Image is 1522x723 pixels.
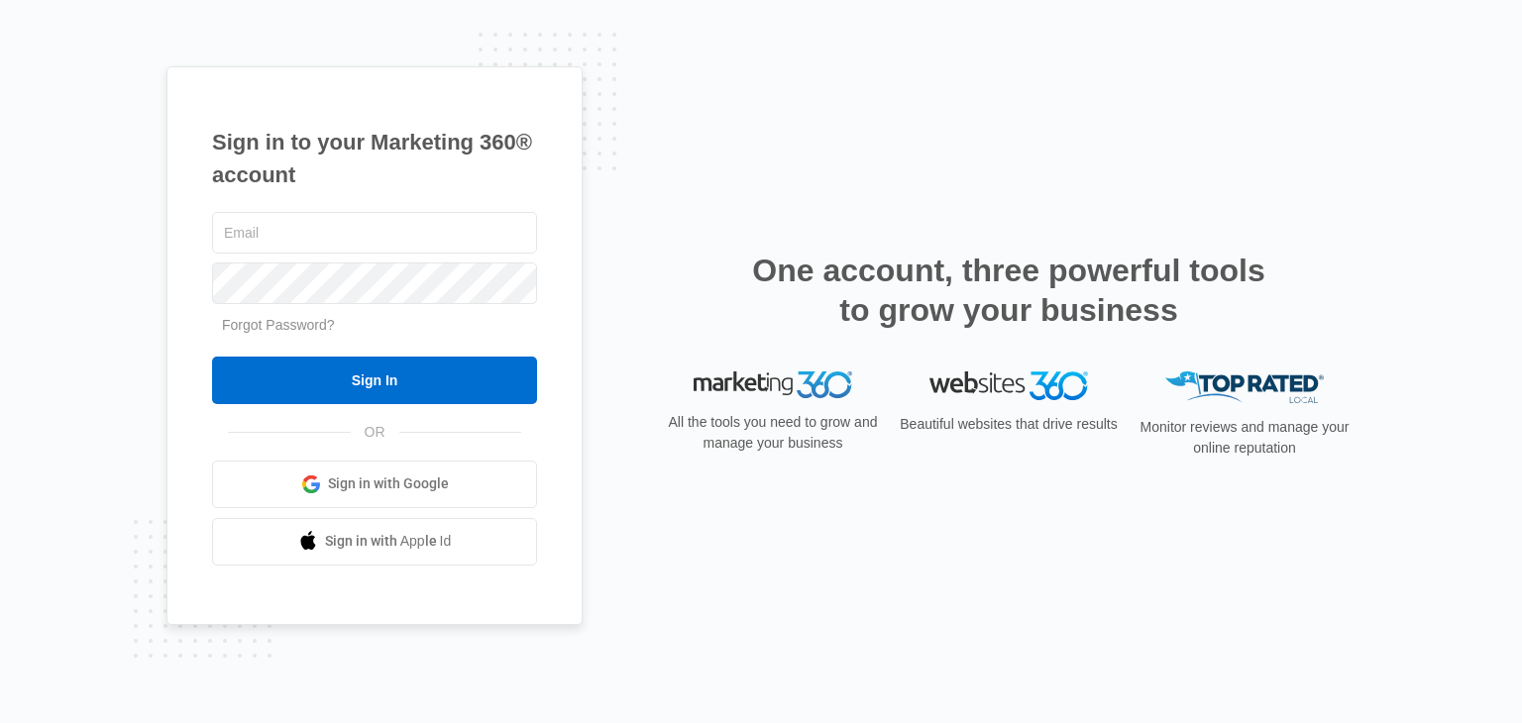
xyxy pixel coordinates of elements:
p: Monitor reviews and manage your online reputation [1134,417,1356,459]
span: OR [351,422,399,443]
img: Top Rated Local [1165,371,1324,404]
span: Sign in with Apple Id [325,531,452,552]
input: Email [212,212,537,254]
a: Forgot Password? [222,317,335,333]
h1: Sign in to your Marketing 360® account [212,126,537,191]
input: Sign In [212,357,537,404]
a: Sign in with Google [212,461,537,508]
p: All the tools you need to grow and manage your business [662,412,884,454]
h2: One account, three powerful tools to grow your business [746,251,1271,330]
span: Sign in with Google [328,473,449,494]
img: Marketing 360 [694,371,852,399]
p: Beautiful websites that drive results [898,414,1120,435]
img: Websites 360 [929,371,1088,400]
a: Sign in with Apple Id [212,518,537,566]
